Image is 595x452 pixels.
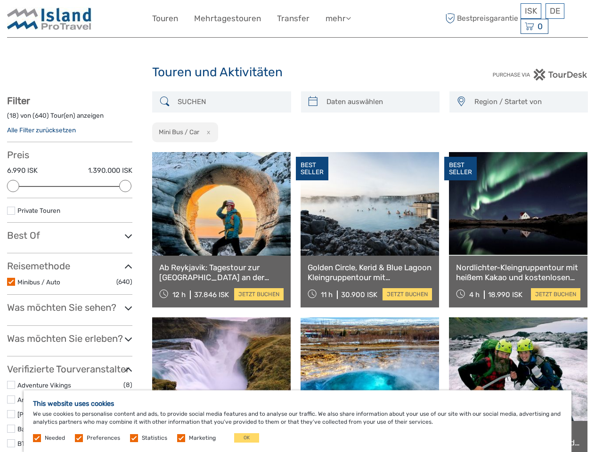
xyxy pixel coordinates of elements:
span: 4 h [469,291,480,299]
p: We're away right now. Please check back later! [13,16,106,24]
a: jetzt buchen [234,288,284,300]
a: Private Touren [17,207,60,214]
h3: Reisemethode [7,260,132,272]
strong: Filter [7,95,30,106]
label: 640 [35,111,47,120]
a: mehr [326,12,351,25]
button: Region / Startet von [470,94,583,110]
div: BEST SELLER [444,157,477,180]
label: 1.390.000 ISK [88,166,132,176]
a: Mehrtagestouren [194,12,261,25]
input: Daten auswählen [323,94,435,110]
img: Iceland ProTravel [7,7,92,30]
h1: Touren und Aktivitäten [152,65,443,80]
div: 30.900 ISK [341,291,377,299]
label: Marketing [189,434,216,442]
label: Needed [45,434,65,442]
h3: Best Of [7,230,132,241]
a: Adventure Vikings [17,381,71,389]
div: We use cookies to personalise content and ads, to provide social media features and to analyse ou... [24,390,571,452]
span: Bestpreisgarantie [443,11,519,26]
div: BEST SELLER [296,157,328,180]
span: 11 h [321,291,333,299]
a: Transfer [277,12,310,25]
h3: Verifizierte Tourveranstalter [7,363,132,375]
button: Open LiveChat chat widget [108,15,120,26]
label: Statistics [142,434,167,442]
button: OK [234,433,259,443]
img: PurchaseViaTourDesk.png [492,69,588,81]
a: Ab Reykjavik: Tagestour zur [GEOGRAPHIC_DATA] an der Südküste [159,263,284,282]
label: 6.990 ISK [7,166,38,176]
a: Arctic Adventures [17,396,70,404]
div: 18.990 ISK [488,291,522,299]
span: 12 h [172,291,186,299]
h3: Was möchten Sie erleben? [7,333,132,344]
a: Alle Filter zurücksetzen [7,126,76,134]
a: BT Travel [17,440,44,447]
span: 0 [536,22,544,31]
span: ISK [525,6,537,16]
a: jetzt buchen [531,288,580,300]
a: Touren [152,12,178,25]
a: Minibus / Auto [17,278,60,286]
div: ( ) von ( ) Tour(en) anzeigen [7,111,132,126]
span: (640) [116,276,132,287]
label: Preferences [87,434,120,442]
div: 37.846 ISK [194,291,229,299]
h3: Preis [7,149,132,161]
button: x [201,127,213,137]
a: Nordlichter-Kleingruppentour mit heißem Kakao und kostenlosen Fotos [456,263,580,282]
h2: Mini Bus / Car [159,128,199,136]
label: 18 [9,111,16,120]
a: [PERSON_NAME] [17,411,68,418]
span: (8) [123,379,132,390]
h5: This website uses cookies [33,400,562,408]
a: BagBee [17,425,41,433]
a: jetzt buchen [383,288,432,300]
h3: Was möchten Sie sehen? [7,302,132,313]
a: Golden Circle, Kerid & Blue Lagoon Kleingruppentour mit Eintrittskarte [308,263,432,282]
input: SUCHEN [174,94,286,110]
div: DE [546,3,564,19]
